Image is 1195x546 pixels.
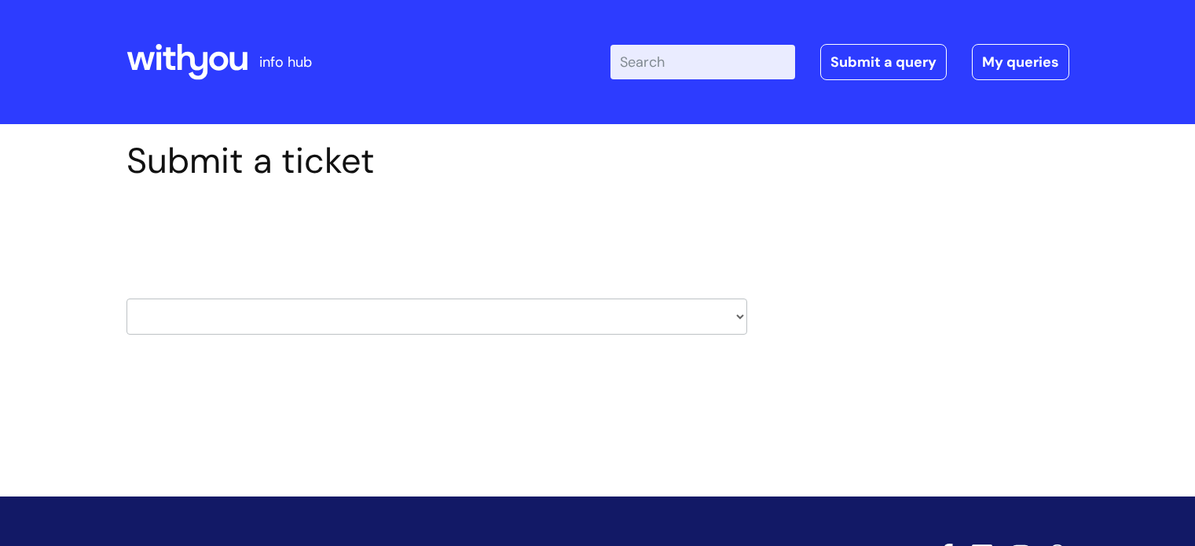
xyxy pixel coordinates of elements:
[610,45,795,79] input: Search
[259,49,312,75] p: info hub
[972,44,1069,80] a: My queries
[126,218,747,247] h2: Select issue type
[126,140,747,182] h1: Submit a ticket
[820,44,947,80] a: Submit a query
